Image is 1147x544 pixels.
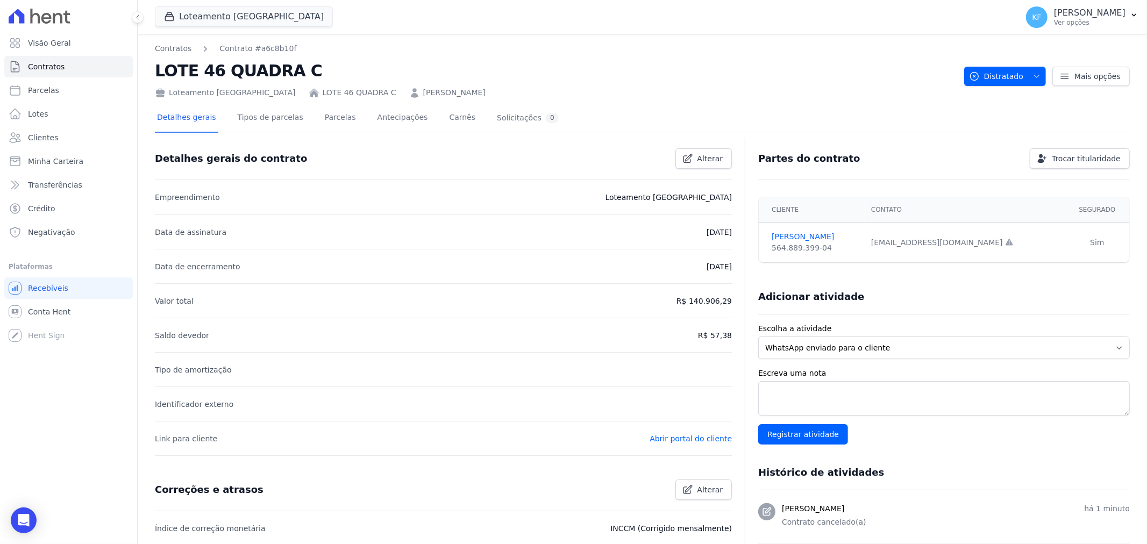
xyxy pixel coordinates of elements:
span: Distratado [969,67,1023,86]
nav: Breadcrumb [155,43,956,54]
a: LOTE 46 QUADRA C [323,87,396,98]
a: Carnês [447,104,478,133]
h2: LOTE 46 QUADRA C [155,59,956,83]
div: 564.889.399-04 [772,242,858,254]
h3: [PERSON_NAME] [782,503,844,514]
a: Solicitações0 [495,104,561,133]
button: Distratado [964,67,1046,86]
p: R$ 57,38 [698,329,732,342]
h3: Correções e atrasos [155,483,263,496]
button: KF [PERSON_NAME] Ver opções [1017,2,1147,32]
a: Alterar [675,148,732,169]
p: [DATE] [707,226,732,239]
p: Saldo devedor [155,329,209,342]
div: [EMAIL_ADDRESS][DOMAIN_NAME] [871,237,1059,248]
p: Índice de correção monetária [155,522,266,535]
td: Sim [1065,223,1129,263]
a: Contratos [155,43,191,54]
p: Tipo de amortização [155,363,232,376]
p: Valor total [155,295,194,307]
span: Visão Geral [28,38,71,48]
span: Minha Carteira [28,156,83,167]
nav: Breadcrumb [155,43,296,54]
span: Recebíveis [28,283,68,294]
p: Contrato cancelado(a) [782,517,1130,528]
a: [PERSON_NAME] [772,231,858,242]
p: INCCM (Corrigido mensalmente) [610,522,732,535]
a: Mais opções [1052,67,1130,86]
input: Registrar atividade [758,424,848,445]
a: Abrir portal do cliente [650,434,732,443]
p: Ver opções [1054,18,1125,27]
a: Detalhes gerais [155,104,218,133]
a: Trocar titularidade [1030,148,1130,169]
p: Empreendimento [155,191,220,204]
div: 0 [546,113,559,123]
span: Negativação [28,227,75,238]
span: Parcelas [28,85,59,96]
span: Contratos [28,61,65,72]
p: [PERSON_NAME] [1054,8,1125,18]
div: Open Intercom Messenger [11,507,37,533]
p: R$ 140.906,29 [676,295,732,307]
span: Lotes [28,109,48,119]
p: [DATE] [707,260,732,273]
span: Alterar [697,153,723,164]
label: Escolha a atividade [758,323,1130,334]
span: KF [1032,13,1041,21]
a: Recebíveis [4,277,133,299]
span: Trocar titularidade [1052,153,1121,164]
p: Data de assinatura [155,226,226,239]
h3: Histórico de atividades [758,466,884,479]
a: Minha Carteira [4,151,133,172]
div: Plataformas [9,260,129,273]
p: Identificador externo [155,398,233,411]
a: Parcelas [323,104,358,133]
span: Alterar [697,484,723,495]
a: Lotes [4,103,133,125]
span: Mais opções [1074,71,1121,82]
div: Loteamento [GEOGRAPHIC_DATA] [155,87,296,98]
p: Link para cliente [155,432,217,445]
a: Crédito [4,198,133,219]
a: Tipos de parcelas [236,104,305,133]
span: Crédito [28,203,55,214]
a: Parcelas [4,80,133,101]
a: Contrato #a6c8b10f [219,43,296,54]
h3: Partes do contrato [758,152,860,165]
a: Alterar [675,479,732,500]
p: Loteamento [GEOGRAPHIC_DATA] [605,191,732,204]
h3: Detalhes gerais do contrato [155,152,307,165]
a: Clientes [4,127,133,148]
button: Loteamento [GEOGRAPHIC_DATA] [155,6,333,27]
p: há 1 minuto [1084,503,1130,514]
a: Transferências [4,174,133,196]
a: Negativação [4,221,133,243]
th: Cliente [759,197,865,223]
th: Segurado [1065,197,1129,223]
a: [PERSON_NAME] [423,87,486,98]
p: Data de encerramento [155,260,240,273]
a: Conta Hent [4,301,133,323]
div: Solicitações [497,113,559,123]
h3: Adicionar atividade [758,290,864,303]
span: Conta Hent [28,306,70,317]
th: Contato [865,197,1065,223]
label: Escreva uma nota [758,368,1130,379]
span: Transferências [28,180,82,190]
a: Visão Geral [4,32,133,54]
a: Antecipações [375,104,430,133]
a: Contratos [4,56,133,77]
span: Clientes [28,132,58,143]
